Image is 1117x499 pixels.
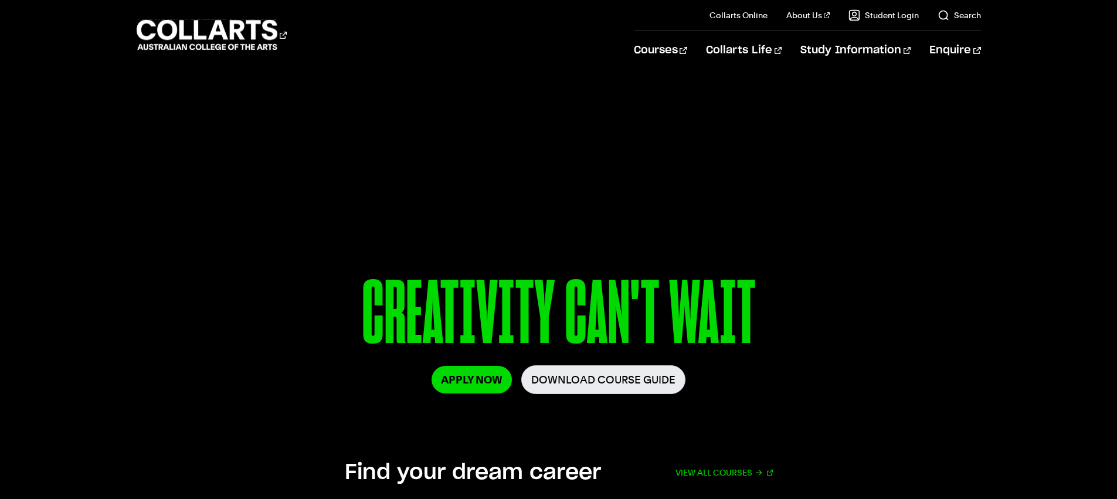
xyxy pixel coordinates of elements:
h2: Find your dream career [345,460,601,486]
a: Collarts Online [709,9,768,21]
a: Student Login [848,9,919,21]
a: Collarts Life [706,31,782,70]
a: Courses [634,31,687,70]
a: Download Course Guide [521,365,685,394]
a: View all courses [675,460,773,486]
a: Study Information [800,31,911,70]
a: Apply Now [432,366,512,393]
a: Search [938,9,981,21]
p: CREATIVITY CAN'T WAIT [231,269,885,365]
div: Go to homepage [137,18,287,52]
a: About Us [786,9,830,21]
a: Enquire [929,31,980,70]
